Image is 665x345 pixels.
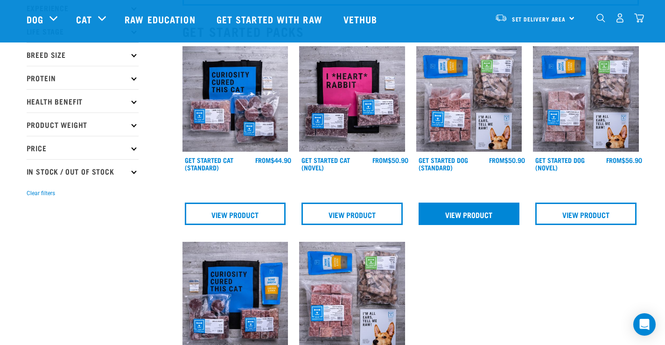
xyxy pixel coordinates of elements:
button: Clear filters [27,189,55,197]
div: $50.90 [372,156,408,164]
a: View Product [185,203,286,225]
div: $44.90 [255,156,291,164]
div: $50.90 [489,156,525,164]
p: Price [27,136,139,159]
a: View Product [301,203,403,225]
img: user.png [615,13,625,23]
a: Raw Education [115,0,207,38]
span: FROM [372,158,388,162]
img: home-icon@2x.png [634,13,644,23]
a: Vethub [334,0,389,38]
div: $56.90 [606,156,642,164]
p: Health Benefit [27,89,139,113]
img: NSP Dog Novel Update [533,46,639,152]
img: van-moving.png [495,14,507,22]
p: Protein [27,66,139,89]
a: View Product [535,203,637,225]
p: In Stock / Out Of Stock [27,159,139,183]
img: home-icon-1@2x.png [596,14,605,22]
a: Get Started Dog (Novel) [535,158,585,169]
span: Set Delivery Area [512,17,566,21]
a: Dog [27,12,43,26]
img: NSP Dog Standard Update [416,46,522,152]
p: Product Weight [27,113,139,136]
img: Assortment Of Raw Essential Products For Cats Including, Pink And Black Tote Bag With "I *Heart* ... [299,46,405,152]
a: Get Started Dog (Standard) [419,158,468,169]
a: View Product [419,203,520,225]
a: Get started with Raw [207,0,334,38]
a: Get Started Cat (Novel) [301,158,350,169]
span: FROM [255,158,271,162]
span: FROM [606,158,622,162]
p: Breed Size [27,42,139,66]
a: Get Started Cat (Standard) [185,158,233,169]
span: FROM [489,158,504,162]
div: Open Intercom Messenger [633,313,656,336]
img: Assortment Of Raw Essential Products For Cats Including, Blue And Black Tote Bag With "Curiosity ... [182,46,288,152]
a: Cat [76,12,92,26]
